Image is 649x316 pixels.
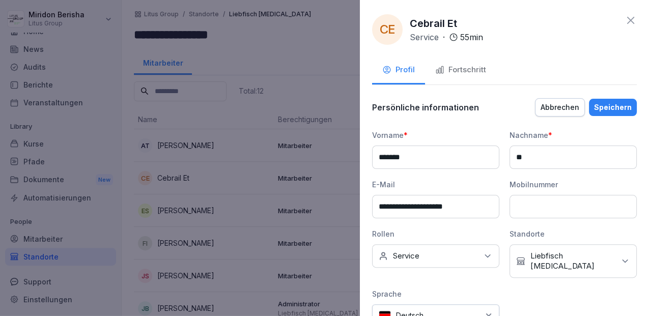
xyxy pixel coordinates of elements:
p: Liebfisch [MEDICAL_DATA] [530,251,615,271]
p: Cebrail Et [410,16,457,31]
p: 55 min [460,31,483,43]
button: Abbrechen [535,98,585,117]
p: Service [410,31,439,43]
div: Rollen [372,228,499,239]
div: Abbrechen [541,102,579,113]
button: Speichern [589,99,637,116]
div: Fortschritt [435,64,486,76]
p: Service [393,251,419,261]
div: Nachname [510,130,637,140]
div: Mobilnummer [510,179,637,190]
div: Profil [382,64,415,76]
div: Speichern [594,102,632,113]
button: Profil [372,57,425,84]
div: Sprache [372,289,499,299]
div: CE [372,14,403,45]
button: Fortschritt [425,57,496,84]
div: Vorname [372,130,499,140]
div: Standorte [510,228,637,239]
div: · [410,31,483,43]
p: Persönliche informationen [372,102,479,112]
div: E-Mail [372,179,499,190]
